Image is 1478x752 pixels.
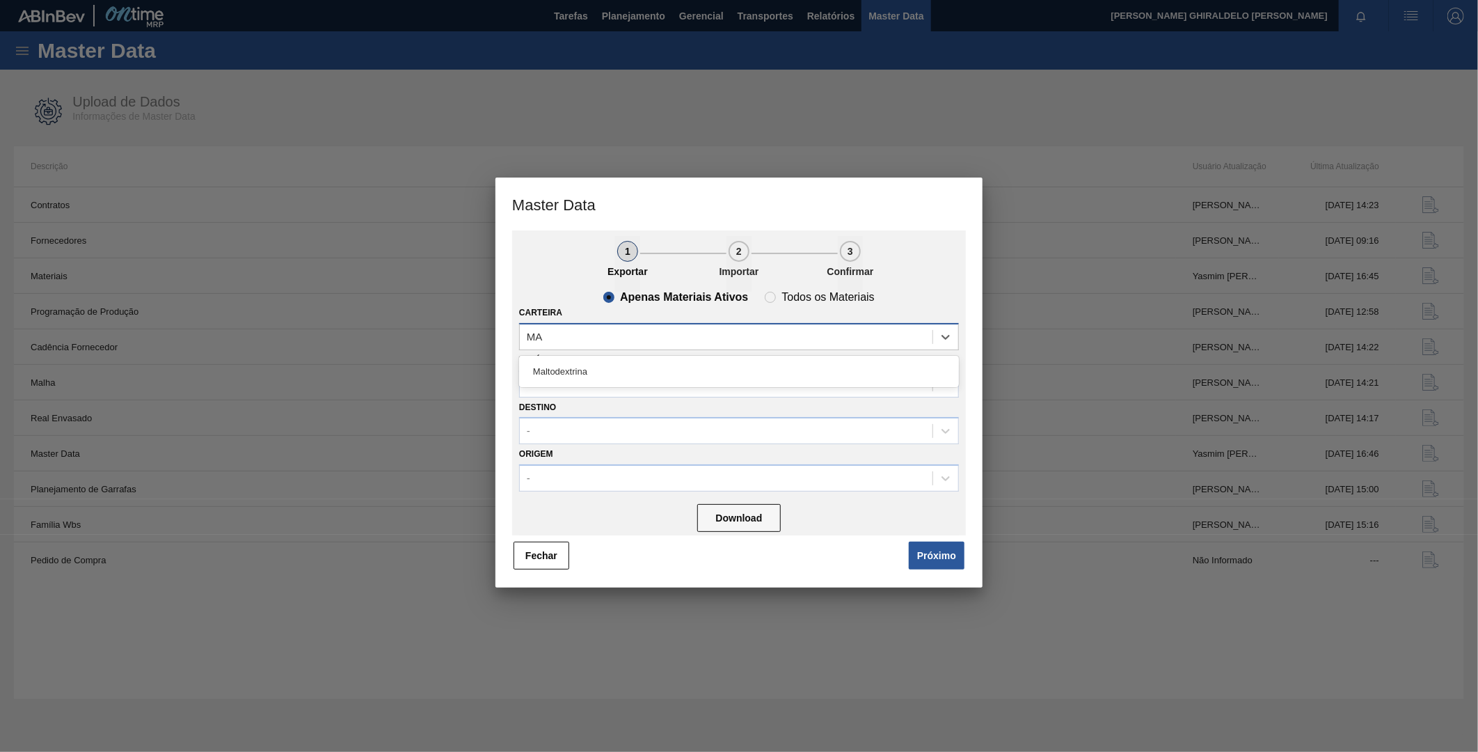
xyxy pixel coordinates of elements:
[816,266,885,277] p: Confirmar
[527,425,530,437] div: -
[704,266,774,277] p: Importar
[495,178,983,230] h3: Master Data
[519,308,562,318] label: Carteira
[603,292,748,303] clb-radio-button: Apenas Materiais Ativos
[617,241,638,262] div: 1
[519,449,553,459] label: Origem
[697,504,781,532] button: Download
[726,236,752,292] button: 2Importar
[615,236,640,292] button: 1Exportar
[519,402,556,412] label: Destino
[909,542,964,570] button: Próximo
[840,241,861,262] div: 3
[514,542,569,570] button: Fechar
[838,236,863,292] button: 3Confirmar
[519,355,601,365] label: Família Rotulada
[765,292,874,303] clb-radio-button: Todos os Materiais
[519,359,959,384] div: Maltodextrina
[593,266,662,277] p: Exportar
[527,473,530,485] div: -
[729,241,749,262] div: 2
